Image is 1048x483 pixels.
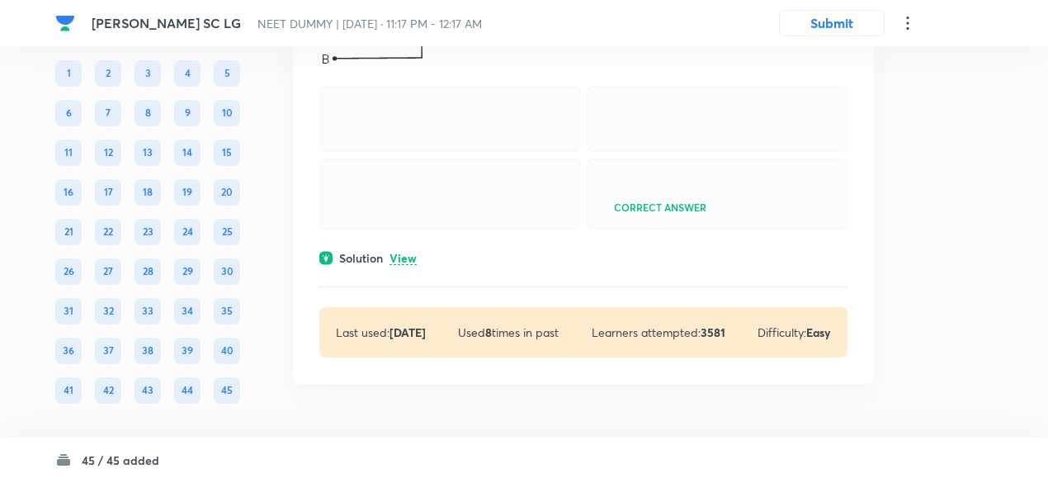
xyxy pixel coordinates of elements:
[174,298,201,324] div: 34
[92,14,241,31] span: [PERSON_NAME] SC LG
[214,60,240,87] div: 5
[319,251,333,265] img: solution.svg
[214,219,240,245] div: 25
[82,452,159,469] h6: 45 / 45 added
[174,100,201,126] div: 9
[174,377,201,404] div: 44
[347,123,347,124] img: 23-03-24-10:07:02-AM
[55,100,82,126] div: 6
[55,13,75,33] img: Company Logo
[95,298,121,324] div: 32
[347,198,347,199] img: 23-03-24-10:07:30-AM
[214,258,240,285] div: 30
[214,377,240,404] div: 45
[55,298,82,324] div: 31
[55,377,82,404] div: 41
[214,100,240,126] div: 10
[135,258,161,285] div: 28
[95,338,121,364] div: 37
[174,60,201,87] div: 4
[174,179,201,206] div: 19
[336,324,426,341] p: Last used:
[389,324,426,340] strong: [DATE]
[135,219,161,245] div: 23
[458,324,559,341] p: Used times in past
[135,338,161,364] div: 38
[174,338,201,364] div: 39
[257,16,482,31] span: NEET DUMMY | [DATE] · 11:17 PM - 12:17 AM
[135,298,161,324] div: 33
[214,140,240,166] div: 15
[135,140,161,166] div: 13
[55,338,82,364] div: 36
[214,298,240,324] div: 35
[135,60,161,87] div: 3
[806,324,831,340] strong: Easy
[95,258,121,285] div: 27
[174,219,201,245] div: 24
[135,100,161,126] div: 8
[95,60,121,87] div: 2
[55,13,78,33] a: Company Logo
[592,324,725,341] p: Learners attempted:
[174,258,201,285] div: 29
[55,179,82,206] div: 16
[214,179,240,206] div: 20
[55,258,82,285] div: 26
[214,338,240,364] div: 40
[701,324,725,340] strong: 3581
[95,140,121,166] div: 12
[174,140,201,166] div: 14
[95,219,121,245] div: 22
[614,123,615,124] img: 23-03-24-10:07:13-AM
[95,377,121,404] div: 42
[485,324,492,340] strong: 8
[614,190,615,191] img: 23-03-24-10:07:39-AM
[389,253,417,265] p: View
[95,100,121,126] div: 7
[95,179,121,206] div: 17
[55,140,82,166] div: 11
[779,10,885,36] button: Submit
[135,179,161,206] div: 18
[339,249,383,267] h6: Solution
[758,324,831,341] p: Difficulty:
[135,377,161,404] div: 43
[55,219,82,245] div: 21
[55,60,82,87] div: 1
[614,202,706,212] p: Correct answer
